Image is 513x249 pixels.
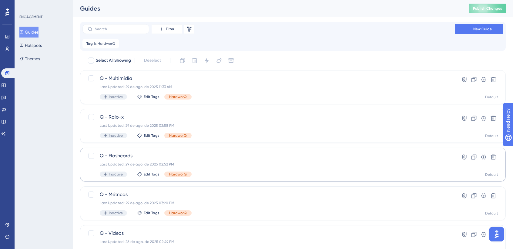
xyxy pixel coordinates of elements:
[109,133,123,138] span: Inactive
[19,40,42,51] button: Hotspots
[137,94,159,99] button: Edit Tags
[488,225,506,243] iframe: UserGuiding AI Assistant Launcher
[469,4,506,13] button: Publish Changes
[169,133,187,138] span: HardworQ
[19,15,42,19] div: ENGAGEMENT
[14,2,38,9] span: Need Help?
[19,53,40,64] button: Themes
[100,230,438,237] span: Q - Vídeos
[144,172,159,177] span: Edit Tags
[86,41,93,46] span: Tag
[166,27,174,31] span: Filter
[485,211,498,216] div: Default
[109,94,123,99] span: Inactive
[139,55,166,66] button: Deselect
[485,95,498,100] div: Default
[100,162,438,167] div: Last Updated: 29 de ago. de 2025 02:52 PM
[95,27,144,31] input: Search
[485,133,498,138] div: Default
[144,57,161,64] span: Deselect
[100,239,438,244] div: Last Updated: 28 de ago. de 2025 02:49 PM
[100,152,438,159] span: Q - Flashcards
[94,41,96,46] span: is
[98,41,115,46] span: HardworQ
[100,113,438,121] span: Q - Raio-x
[152,24,182,34] button: Filter
[144,133,159,138] span: Edit Tags
[137,172,159,177] button: Edit Tags
[100,123,438,128] div: Last Updated: 29 de ago. de 2025 02:58 PM
[100,201,438,205] div: Last Updated: 29 de ago. de 2025 03:20 PM
[169,211,187,215] span: HardworQ
[169,172,187,177] span: HardworQ
[144,211,159,215] span: Edit Tags
[473,6,502,11] span: Publish Changes
[109,172,123,177] span: Inactive
[137,133,159,138] button: Edit Tags
[19,27,39,38] button: Guides
[485,172,498,177] div: Default
[473,27,492,31] span: New Guide
[100,75,438,82] span: Q - Multimídia
[169,94,187,99] span: HardworQ
[100,84,438,89] div: Last Updated: 29 de ago. de 2025 11:33 AM
[100,191,438,198] span: Q - Métricas
[144,94,159,99] span: Edit Tags
[80,4,454,13] div: Guides
[137,211,159,215] button: Edit Tags
[109,211,123,215] span: Inactive
[455,24,503,34] button: New Guide
[96,57,131,64] span: Select All Showing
